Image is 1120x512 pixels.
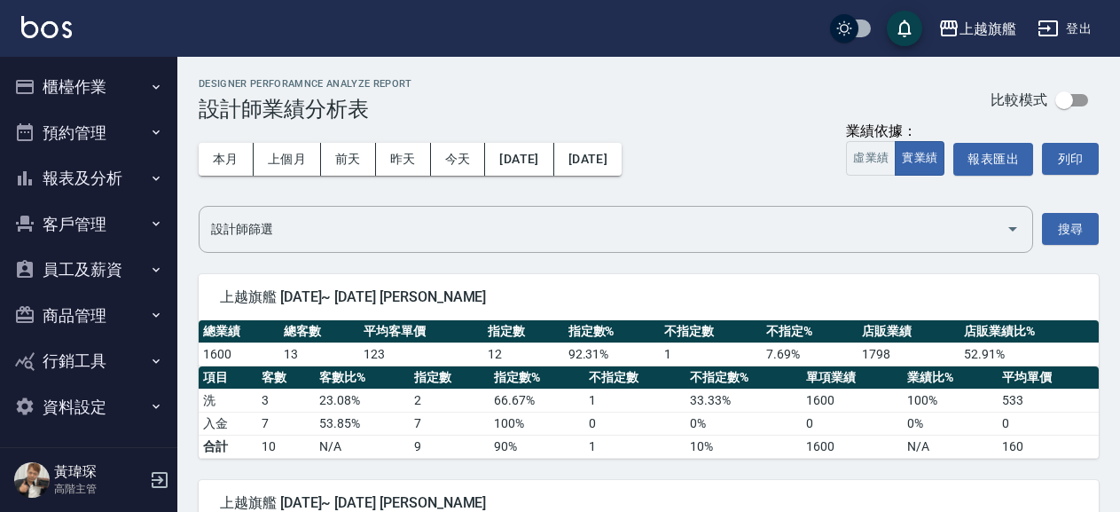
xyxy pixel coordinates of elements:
td: 10% [685,435,802,458]
button: 上越旗艦 [931,11,1023,47]
th: 平均客單價 [359,320,483,343]
button: 昨天 [376,143,431,176]
th: 總業績 [199,320,279,343]
td: 7 [410,412,490,435]
button: 實業績 [895,141,944,176]
td: 7.69 % [762,343,858,366]
button: 前天 [321,143,376,176]
button: 列印 [1042,143,1099,175]
img: Logo [21,16,72,38]
th: 不指定% [762,320,858,343]
td: 0 [998,412,1099,435]
th: 業績比% [903,366,998,390]
td: 92.31 % [564,343,660,366]
td: 洗 [199,389,257,412]
td: 9 [410,435,490,458]
h2: Designer Perforamnce Analyze Report [199,78,412,90]
button: 上個月 [254,143,321,176]
button: 商品管理 [7,293,170,339]
td: 13 [279,343,360,366]
button: 今天 [431,143,486,176]
td: 0 [584,412,685,435]
th: 客數 [257,366,316,390]
button: 客戶管理 [7,201,170,248]
button: 搜尋 [1042,213,1099,246]
td: 23.08 % [315,389,410,412]
th: 不指定數% [685,366,802,390]
td: 2 [410,389,490,412]
td: 0 % [903,412,998,435]
td: N/A [315,435,410,458]
h5: 黃瑋琛 [54,463,145,481]
th: 項目 [199,366,257,390]
p: 高階主管 [54,481,145,497]
button: [DATE] [554,143,622,176]
td: 33.33 % [685,389,802,412]
th: 指定數 [483,320,564,343]
div: 上越旗艦 [959,18,1016,40]
button: [DATE] [485,143,553,176]
td: 1600 [199,343,279,366]
td: 1798 [858,343,959,366]
span: 上越旗艦 [DATE]~ [DATE] [PERSON_NAME] [220,288,1077,306]
div: 業績依據： [846,122,944,141]
th: 指定數 [410,366,490,390]
td: 3 [257,389,316,412]
th: 指定數% [490,366,584,390]
td: 533 [998,389,1099,412]
button: 資料設定 [7,384,170,430]
button: 登出 [1030,12,1099,45]
th: 指定數% [564,320,660,343]
td: 66.67 % [490,389,584,412]
th: 不指定數 [584,366,685,390]
th: 客數比% [315,366,410,390]
td: 52.91 % [959,343,1099,366]
img: Person [14,462,50,498]
td: 1600 [802,389,903,412]
td: 53.85 % [315,412,410,435]
table: a dense table [199,320,1099,366]
th: 不指定數 [660,320,762,343]
button: 員工及薪資 [7,247,170,293]
input: 選擇設計師 [207,214,999,245]
td: 123 [359,343,483,366]
th: 總客數 [279,320,360,343]
table: a dense table [199,366,1099,459]
td: 7 [257,412,316,435]
button: 預約管理 [7,110,170,156]
td: 1 [660,343,762,366]
td: N/A [903,435,998,458]
td: 12 [483,343,564,366]
button: save [887,11,922,46]
td: 0 % [685,412,802,435]
td: 0 [802,412,903,435]
th: 店販業績 [858,320,959,343]
td: 合計 [199,435,257,458]
button: 櫃檯作業 [7,64,170,110]
button: Open [999,215,1027,243]
button: 行銷工具 [7,338,170,384]
h3: 設計師業績分析表 [199,97,412,122]
td: 1 [584,389,685,412]
td: 10 [257,435,316,458]
td: 入金 [199,412,257,435]
th: 店販業績比% [959,320,1099,343]
th: 單項業績 [802,366,903,390]
td: 90% [490,435,584,458]
button: 本月 [199,143,254,176]
td: 160 [998,435,1099,458]
button: 虛業績 [846,141,896,176]
td: 100 % [490,412,584,435]
td: 1600 [802,435,903,458]
span: 上越旗艦 [DATE]~ [DATE] [PERSON_NAME] [220,494,1077,512]
p: 比較模式 [991,91,1047,109]
th: 平均單價 [998,366,1099,390]
button: 報表匯出 [953,143,1033,176]
td: 100 % [903,389,998,412]
td: 1 [584,435,685,458]
button: 報表及分析 [7,155,170,201]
